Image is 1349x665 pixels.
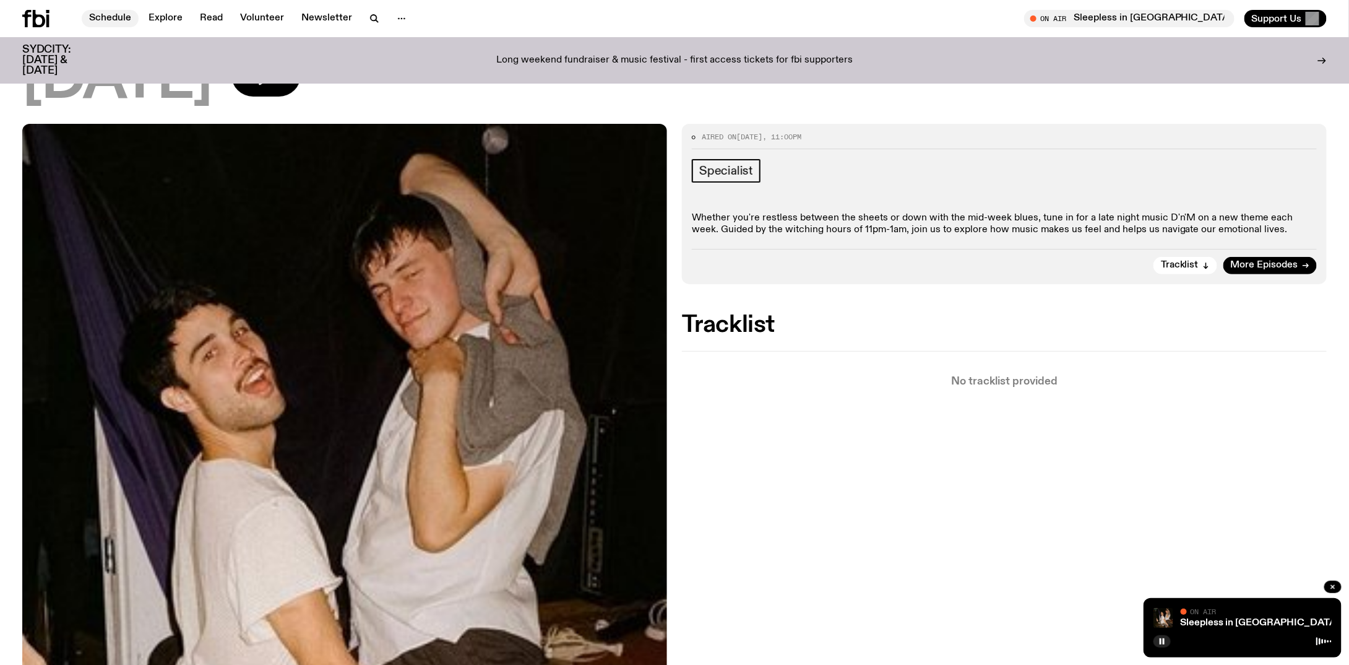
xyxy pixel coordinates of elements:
[22,45,101,76] h3: SYDCITY: [DATE] & [DATE]
[82,10,139,27] a: Schedule
[699,164,753,178] span: Specialist
[1191,607,1217,615] span: On Air
[1024,10,1235,27] button: On AirSleepless in [GEOGRAPHIC_DATA]
[1252,13,1302,24] span: Support Us
[692,212,1317,236] p: Whether you're restless between the sheets or down with the mid-week blues, tune in for a late ni...
[1231,261,1298,270] span: More Episodes
[692,159,761,183] a: Specialist
[496,55,853,66] p: Long weekend fundraiser & music festival - first access tickets for fbi supporters
[141,10,190,27] a: Explore
[294,10,360,27] a: Newsletter
[1153,257,1217,274] button: Tracklist
[736,132,762,142] span: [DATE]
[233,10,291,27] a: Volunteer
[1244,10,1327,27] button: Support Us
[1181,618,1340,628] a: Sleepless in [GEOGRAPHIC_DATA]
[22,53,212,109] span: [DATE]
[682,376,1327,387] p: No tracklist provided
[192,10,230,27] a: Read
[702,132,736,142] span: Aired on
[1223,257,1317,274] a: More Episodes
[682,314,1327,336] h2: Tracklist
[1153,608,1173,628] img: Marcus Whale is on the left, bent to his knees and arching back with a gleeful look his face He i...
[1161,261,1199,270] span: Tracklist
[762,132,801,142] span: , 11:00pm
